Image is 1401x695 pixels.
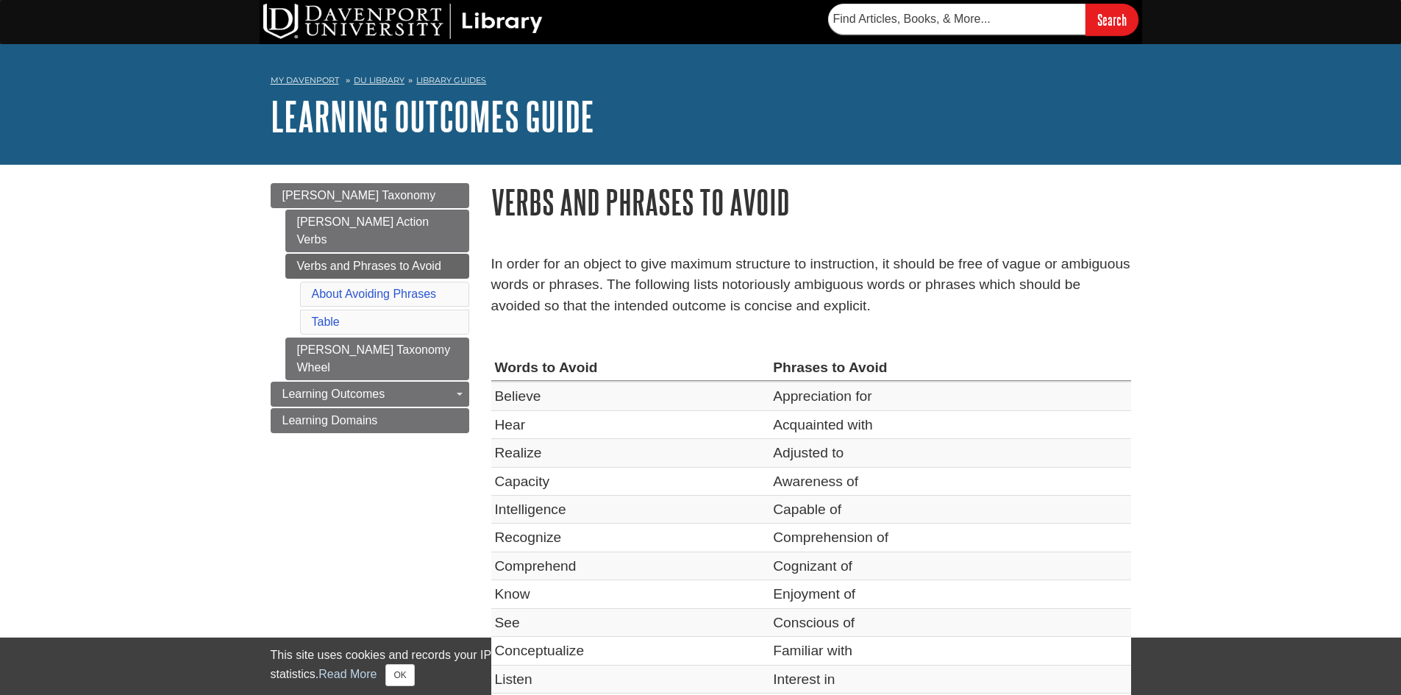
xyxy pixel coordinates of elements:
[312,316,340,328] a: Table
[491,254,1131,317] p: In order for an object to give maximum structure to instruction, it should be free of vague or am...
[271,382,469,407] a: Learning Outcomes
[491,552,770,580] td: Comprehend
[491,608,770,636] td: See
[769,524,1130,552] td: Comprehension of
[769,496,1130,524] td: Capable of
[491,439,770,467] td: Realize
[263,4,543,39] img: DU Library
[491,467,770,495] td: Capacity
[271,408,469,433] a: Learning Domains
[491,496,770,524] td: Intelligence
[416,75,486,85] a: Library Guides
[318,668,377,680] a: Read More
[271,183,469,208] a: [PERSON_NAME] Taxonomy
[285,254,469,279] a: Verbs and Phrases to Avoid
[271,93,594,139] a: Learning Outcomes Guide
[769,354,1130,382] th: Phrases to Avoid
[769,439,1130,467] td: Adjusted to
[828,4,1138,35] form: Searches DU Library's articles, books, and more
[491,410,770,438] td: Hear
[491,183,1131,221] h1: Verbs and Phrases to Avoid
[491,524,770,552] td: Recognize
[769,382,1130,410] td: Appreciation for
[271,74,339,87] a: My Davenport
[354,75,404,85] a: DU Library
[769,637,1130,665] td: Familiar with
[769,608,1130,636] td: Conscious of
[491,580,770,608] td: Know
[285,338,469,380] a: [PERSON_NAME] Taxonomy Wheel
[769,552,1130,580] td: Cognizant of
[285,210,469,252] a: [PERSON_NAME] Action Verbs
[491,382,770,410] td: Believe
[491,637,770,665] td: Conceptualize
[271,183,469,433] div: Guide Page Menu
[769,467,1130,495] td: Awareness of
[385,664,414,686] button: Close
[282,414,378,427] span: Learning Domains
[769,580,1130,608] td: Enjoyment of
[769,410,1130,438] td: Acquainted with
[312,288,437,300] a: About Avoiding Phrases
[1085,4,1138,35] input: Search
[282,388,385,400] span: Learning Outcomes
[491,354,770,382] th: Words to Avoid
[271,646,1131,686] div: This site uses cookies and records your IP address for usage statistics. Additionally, we use Goo...
[491,665,770,693] td: Listen
[828,4,1085,35] input: Find Articles, Books, & More...
[271,71,1131,94] nav: breadcrumb
[769,665,1130,693] td: Interest in
[282,189,436,202] span: [PERSON_NAME] Taxonomy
